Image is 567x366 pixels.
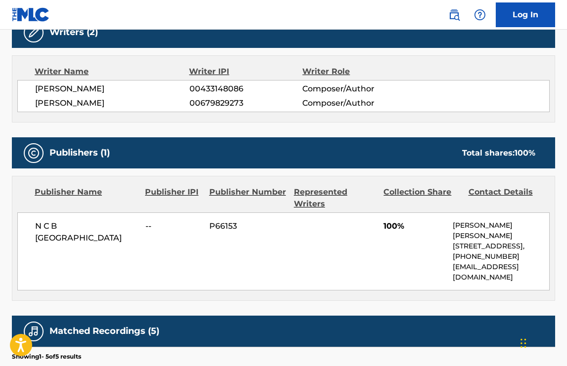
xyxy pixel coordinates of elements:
[35,186,138,210] div: Publisher Name
[383,186,461,210] div: Collection Share
[49,325,159,337] h5: Matched Recordings (5)
[518,319,567,366] iframe: Chat Widget
[12,352,81,361] p: Showing 1 - 5 of 5 results
[444,5,464,25] a: Public Search
[383,220,445,232] span: 100%
[453,262,549,283] p: [EMAIL_ADDRESS][DOMAIN_NAME]
[28,27,40,39] img: Writers
[35,97,189,109] span: [PERSON_NAME]
[520,328,526,358] div: Drag
[189,97,303,109] span: 00679829273
[474,9,486,21] img: help
[28,147,40,159] img: Publishers
[145,220,202,232] span: --
[448,9,460,21] img: search
[189,66,302,78] div: Writer IPI
[453,241,549,251] p: [STREET_ADDRESS],
[469,186,546,210] div: Contact Details
[470,5,490,25] div: Help
[209,186,286,210] div: Publisher Number
[28,325,40,337] img: Matched Recordings
[209,220,286,232] span: P66153
[35,220,138,244] span: N C B [GEOGRAPHIC_DATA]
[145,186,202,210] div: Publisher IPI
[462,147,535,159] div: Total shares:
[515,148,535,158] span: 100 %
[49,27,98,38] h5: Writers (2)
[189,83,303,95] span: 00433148086
[496,2,555,27] a: Log In
[302,66,405,78] div: Writer Role
[453,251,549,262] p: [PHONE_NUMBER]
[302,97,405,109] span: Composer/Author
[302,83,405,95] span: Composer/Author
[49,147,110,159] h5: Publishers (1)
[12,7,50,22] img: MLC Logo
[35,66,189,78] div: Writer Name
[294,186,377,210] div: Represented Writers
[35,83,189,95] span: [PERSON_NAME]
[453,220,549,241] p: [PERSON_NAME] [PERSON_NAME]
